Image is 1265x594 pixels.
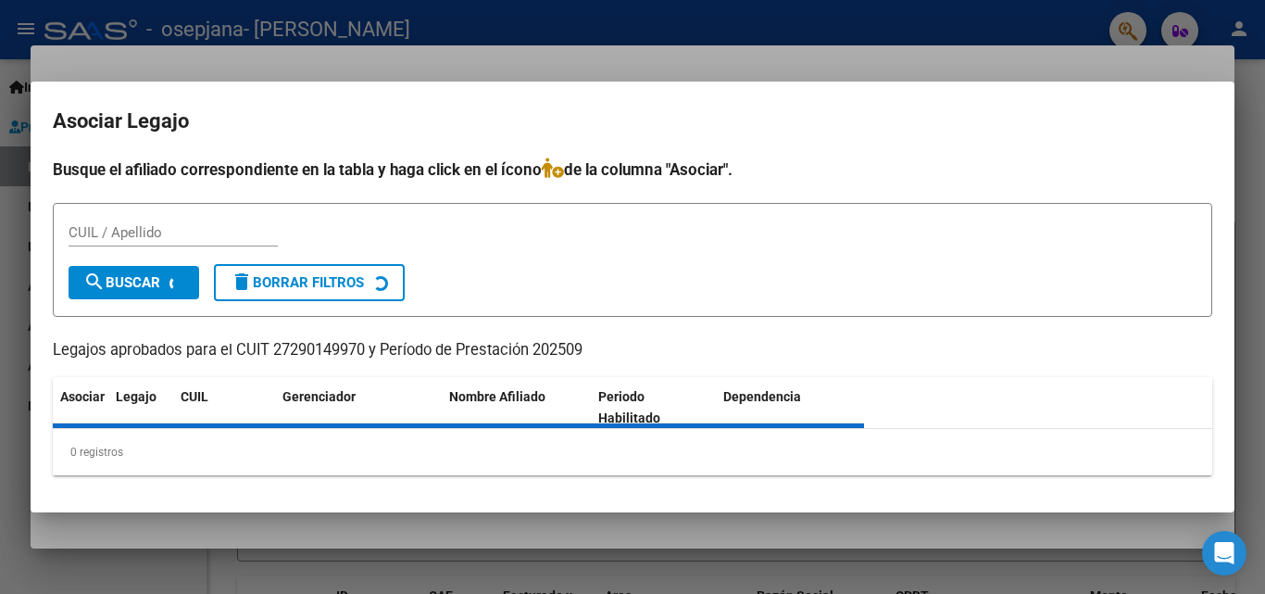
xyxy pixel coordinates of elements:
[231,271,253,293] mat-icon: delete
[231,274,364,291] span: Borrar Filtros
[53,339,1212,362] p: Legajos aprobados para el CUIT 27290149970 y Período de Prestación 202509
[214,264,405,301] button: Borrar Filtros
[181,389,208,404] span: CUIL
[69,266,199,299] button: Buscar
[60,389,105,404] span: Asociar
[83,274,160,291] span: Buscar
[53,429,1212,475] div: 0 registros
[716,377,865,438] datatable-header-cell: Dependencia
[723,389,801,404] span: Dependencia
[442,377,591,438] datatable-header-cell: Nombre Afiliado
[275,377,442,438] datatable-header-cell: Gerenciador
[173,377,275,438] datatable-header-cell: CUIL
[53,104,1212,139] h2: Asociar Legajo
[282,389,356,404] span: Gerenciador
[53,377,108,438] datatable-header-cell: Asociar
[83,271,106,293] mat-icon: search
[1202,531,1246,575] div: Open Intercom Messenger
[598,389,660,425] span: Periodo Habilitado
[116,389,157,404] span: Legajo
[449,389,545,404] span: Nombre Afiliado
[108,377,173,438] datatable-header-cell: Legajo
[591,377,716,438] datatable-header-cell: Periodo Habilitado
[53,158,1212,182] h4: Busque el afiliado correspondiente en la tabla y haga click en el ícono de la columna "Asociar".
